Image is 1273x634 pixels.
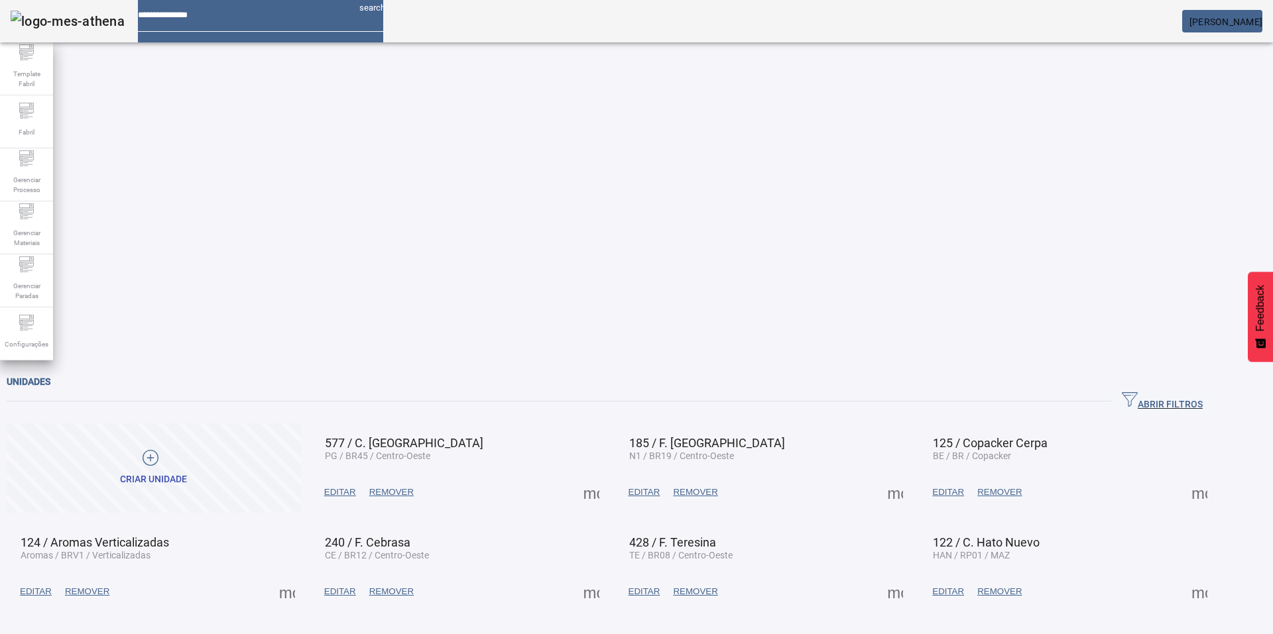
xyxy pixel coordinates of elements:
[1122,392,1203,411] span: ABRIR FILTROS
[363,480,420,504] button: REMOVER
[7,171,46,199] span: Gerenciar Processo
[933,450,1011,461] span: BE / BR / Copacker
[65,585,109,598] span: REMOVER
[11,11,125,32] img: logo-mes-athena
[324,486,356,499] span: EDITAR
[926,480,971,504] button: EDITAR
[1111,390,1213,413] button: ABRIR FILTROS
[932,486,964,499] span: EDITAR
[579,580,603,604] button: Mais
[21,550,151,560] span: Aromas / BRV1 / Verticalizadas
[629,535,716,549] span: 428 / F. Teresina
[318,580,363,604] button: EDITAR
[666,580,724,604] button: REMOVER
[7,423,301,513] button: Criar unidade
[15,123,38,141] span: Fabril
[977,486,1022,499] span: REMOVER
[933,535,1040,549] span: 122 / C. Hato Nuevo
[363,580,420,604] button: REMOVER
[58,580,116,604] button: REMOVER
[629,450,734,461] span: N1 / BR19 / Centro-Oeste
[1189,17,1262,27] span: [PERSON_NAME]
[971,480,1028,504] button: REMOVER
[629,436,785,450] span: 185 / F. [GEOGRAPHIC_DATA]
[622,480,667,504] button: EDITAR
[971,580,1028,604] button: REMOVER
[1187,480,1211,504] button: Mais
[318,480,363,504] button: EDITAR
[1,335,52,353] span: Configurações
[1187,580,1211,604] button: Mais
[1254,285,1266,331] span: Feedback
[629,486,660,499] span: EDITAR
[275,580,299,604] button: Mais
[926,580,971,604] button: EDITAR
[673,585,717,598] span: REMOVER
[120,473,187,486] div: Criar unidade
[666,480,724,504] button: REMOVER
[369,486,414,499] span: REMOVER
[629,550,733,560] span: TE / BR08 / Centro-Oeste
[325,535,410,549] span: 240 / F. Cebrasa
[325,436,483,450] span: 577 / C. [GEOGRAPHIC_DATA]
[977,585,1022,598] span: REMOVER
[629,585,660,598] span: EDITAR
[883,480,907,504] button: Mais
[673,486,717,499] span: REMOVER
[622,580,667,604] button: EDITAR
[13,580,58,604] button: EDITAR
[324,585,356,598] span: EDITAR
[20,585,52,598] span: EDITAR
[579,480,603,504] button: Mais
[932,585,964,598] span: EDITAR
[369,585,414,598] span: REMOVER
[7,376,50,387] span: Unidades
[1248,272,1273,362] button: Feedback - Mostrar pesquisa
[883,580,907,604] button: Mais
[7,65,46,93] span: Template Fabril
[21,535,169,549] span: 124 / Aromas Verticalizadas
[933,436,1048,450] span: 125 / Copacker Cerpa
[325,550,429,560] span: CE / BR12 / Centro-Oeste
[7,224,46,252] span: Gerenciar Materiais
[933,550,1010,560] span: HAN / RP01 / MAZ
[7,277,46,305] span: Gerenciar Paradas
[325,450,430,461] span: PG / BR45 / Centro-Oeste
